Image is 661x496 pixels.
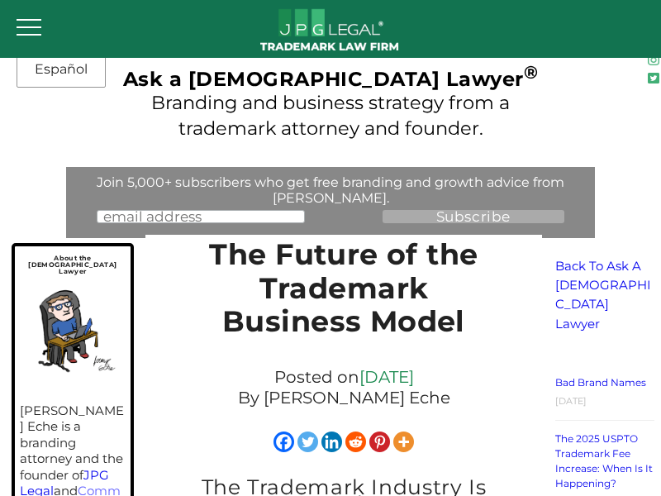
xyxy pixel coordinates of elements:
input: email address [97,210,305,223]
a: Bad Brand Names [555,376,646,389]
a: Reddit [345,432,366,452]
a: More [393,432,414,452]
h1: The Future of the Trademark Business Model [198,238,489,346]
span: About the [DEMOGRAPHIC_DATA] Lawyer [28,254,117,275]
time: [DATE] [555,395,587,407]
a: Facebook [273,432,294,452]
a: Twitter [297,432,318,452]
a: Español [21,55,101,84]
img: Twitter_Social_Icon_Rounded_Square_Color-mid-green3-90.png [648,73,659,83]
img: JPG Legal [247,4,415,54]
div: Posted on [198,363,489,413]
div: Join 5,000+ subscribers who get free branding and growth advice from [PERSON_NAME]. [70,174,591,206]
input: Subscribe [383,210,565,223]
a: JPG Legal [247,4,415,60]
a: The 2025 USPTO Trademark Fee Increase: When Is It Happening? [555,432,653,489]
img: Self-portrait of Jeremy in his home office. [23,280,122,379]
img: glyph-logo_May2016-green3-90.png [648,55,659,65]
a: Back To Ask A [DEMOGRAPHIC_DATA] Lawyer [555,258,651,331]
a: Pinterest [369,432,390,452]
a: Linkedin [321,432,342,452]
a: [DATE] [359,367,414,387]
p: By [PERSON_NAME] Eche [207,388,481,408]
